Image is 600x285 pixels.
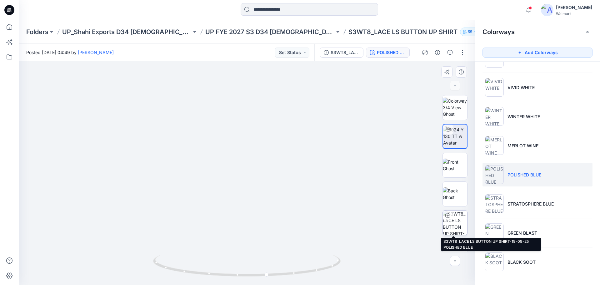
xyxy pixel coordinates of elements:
[507,230,537,236] p: GREEN BLAST
[331,49,359,56] div: S3WT8_LACE LS BUTTON UP SHIRT-19-09-25
[460,28,480,36] button: 55
[443,98,467,117] img: Colorway 3/4 View Ghost
[468,28,472,35] p: 55
[485,194,504,213] img: STRATOSPHERE BLUE
[78,50,114,55] a: [PERSON_NAME]
[507,171,541,178] p: POLISHED BLUE
[507,84,535,91] p: VIVID WHITE
[485,223,504,242] img: GREEN BLAST
[62,28,192,36] a: UP_Shahi Exports D34 [DEMOGRAPHIC_DATA] Tops
[26,49,114,56] span: Posted [DATE] 04:49 by
[320,48,363,58] button: S3WT8_LACE LS BUTTON UP SHIRT-19-09-25
[485,252,504,271] img: BLACK SOOT
[541,4,553,16] img: avatar
[366,48,410,58] button: POLISHED BLUE
[507,259,536,265] p: BLACK SOOT
[26,28,48,36] a: Folders
[443,126,467,146] img: 2024 Y 130 TT w Avatar
[485,107,504,126] img: WINTER WHITE
[443,187,467,201] img: Back Ghost
[482,28,515,36] h2: Colorways
[205,28,335,36] a: UP FYE 2027 S3 D34 [DEMOGRAPHIC_DATA] Woven Tops
[507,113,540,120] p: WINTER WHITE
[556,4,592,11] div: [PERSON_NAME]
[485,78,504,97] img: VIVID WHITE
[377,49,406,56] div: POLISHED BLUE
[485,136,504,155] img: MERLOT WINE
[485,165,504,184] img: POLISHED BLUE
[507,142,538,149] p: MERLOT WINE
[443,245,467,258] img: All colorways
[432,48,442,58] button: Details
[556,11,592,16] div: Walmart
[348,28,457,36] p: S3WT8_LACE LS BUTTON UP SHIRT
[443,159,467,172] img: Front Ghost
[443,211,467,235] img: S3WT8_LACE LS BUTTON UP SHIRT-19-09-25 POLISHED BLUE
[482,48,592,58] button: Add Colorways
[507,201,554,207] p: STRATOSPHERE BLUE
